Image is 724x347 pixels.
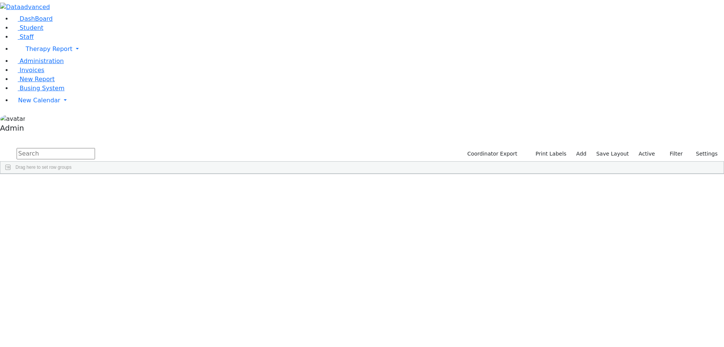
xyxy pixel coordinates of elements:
[18,97,60,104] span: New Calendar
[17,148,95,159] input: Search
[20,24,43,31] span: Student
[20,76,55,83] span: New Report
[20,66,44,74] span: Invoices
[20,85,64,92] span: Busing System
[12,76,55,83] a: New Report
[462,148,521,160] button: Coordinator Export
[12,24,43,31] a: Student
[12,93,724,108] a: New Calendar
[12,85,64,92] a: Busing System
[26,45,72,52] span: Therapy Report
[12,33,34,40] a: Staff
[12,66,44,74] a: Invoices
[12,57,64,65] a: Administration
[660,148,686,160] button: Filter
[20,15,53,22] span: DashBoard
[12,42,724,57] a: Therapy Report
[593,148,632,160] button: Save Layout
[20,57,64,65] span: Administration
[573,148,590,160] a: Add
[12,15,53,22] a: DashBoard
[527,148,570,160] button: Print Labels
[20,33,34,40] span: Staff
[15,165,72,170] span: Drag here to set row groups
[686,148,721,160] button: Settings
[635,148,658,160] label: Active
